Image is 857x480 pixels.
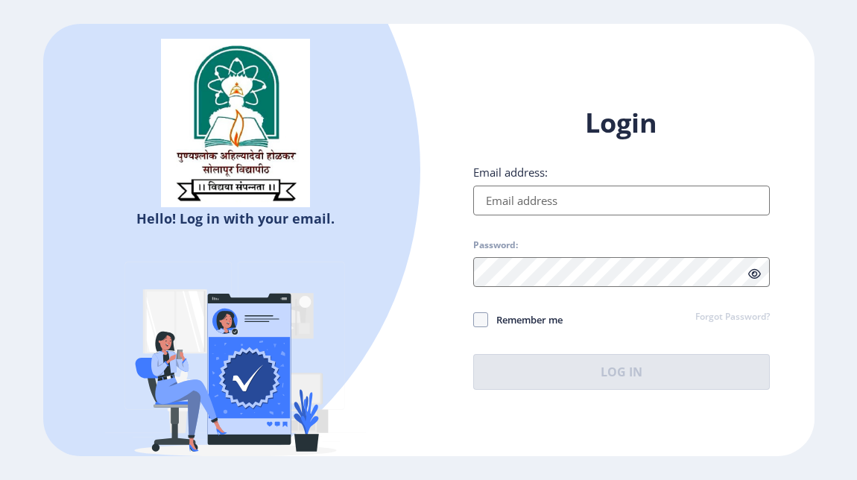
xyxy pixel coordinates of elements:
[488,311,563,329] span: Remember me
[473,186,770,215] input: Email address
[473,165,548,180] label: Email address:
[473,105,770,141] h1: Login
[473,239,518,251] label: Password:
[161,39,310,207] img: sulogo.png
[695,311,770,324] a: Forgot Password?
[473,354,770,390] button: Log In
